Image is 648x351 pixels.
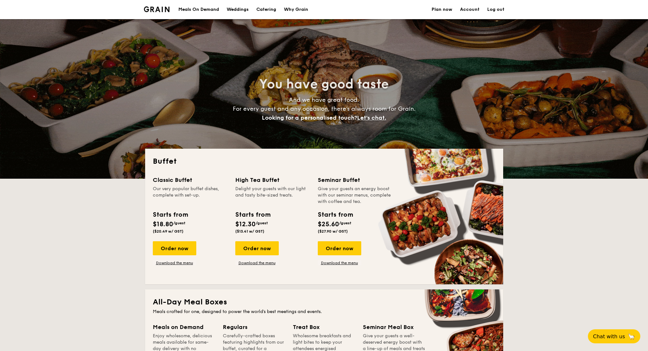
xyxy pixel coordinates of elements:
span: $12.30 [235,220,256,228]
span: Chat with us [593,333,625,340]
div: Starts from [235,210,270,220]
div: Seminar Meal Box [363,323,425,332]
div: Starts from [153,210,188,220]
div: Our very popular buffet dishes, complete with set-up. [153,186,228,205]
span: Let's chat. [357,114,386,121]
img: Grain [144,6,170,12]
div: Order now [153,241,196,255]
div: Classic Buffet [153,175,228,184]
a: Download the menu [153,260,196,265]
div: Meals crafted for one, designed to power the world's best meetings and events. [153,309,496,315]
div: Delight your guests with our light and tasty bite-sized treats. [235,186,310,205]
div: Give your guests an energy boost with our seminar menus, complete with coffee and tea. [318,186,393,205]
h2: Buffet [153,156,496,167]
div: Order now [235,241,279,255]
span: You have good taste [259,77,389,92]
span: $18.80 [153,220,173,228]
span: /guest [339,221,351,225]
span: ($27.90 w/ GST) [318,229,348,234]
span: And we have great food. For every guest and any occasion, there’s always room for Grain. [233,96,416,121]
div: Meals on Demand [153,323,215,332]
a: Download the menu [318,260,361,265]
span: /guest [256,221,268,225]
span: Looking for a personalised touch? [262,114,357,121]
div: Regulars [223,323,285,332]
div: High Tea Buffet [235,175,310,184]
span: /guest [173,221,185,225]
a: Logotype [144,6,170,12]
span: ($13.41 w/ GST) [235,229,264,234]
a: Download the menu [235,260,279,265]
button: Chat with us🦙 [588,329,640,343]
div: Seminar Buffet [318,175,393,184]
span: ($20.49 w/ GST) [153,229,183,234]
div: Order now [318,241,361,255]
span: 🦙 [628,333,635,340]
div: Treat Box [293,323,355,332]
h2: All-Day Meal Boxes [153,297,496,307]
span: $25.60 [318,220,339,228]
div: Starts from [318,210,353,220]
